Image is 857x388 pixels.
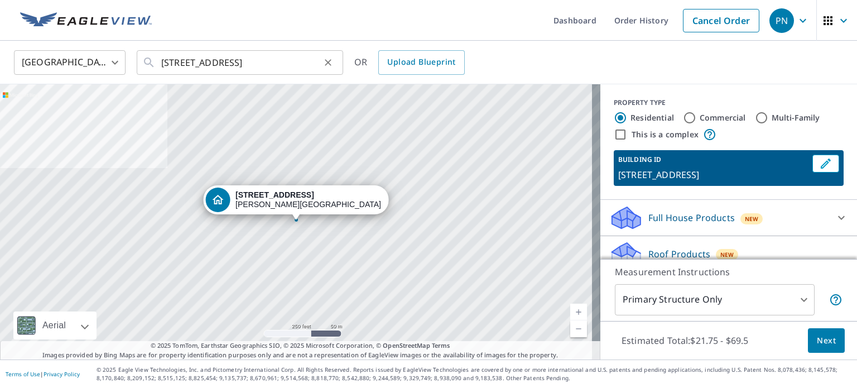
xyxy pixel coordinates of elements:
div: Roof ProductsNewPremium with Regular Delivery [609,241,848,284]
span: Next [817,334,836,348]
div: Full House ProductsNew [609,204,848,231]
strong: [STREET_ADDRESS] [235,190,314,199]
div: PN [769,8,794,33]
img: EV Logo [20,12,152,29]
div: [GEOGRAPHIC_DATA] [14,47,126,78]
p: Measurement Instructions [615,265,842,279]
p: © 2025 Eagle View Technologies, Inc. and Pictometry International Corp. All Rights Reserved. Repo... [97,366,851,382]
a: Privacy Policy [44,370,80,378]
a: Terms of Use [6,370,40,378]
a: OpenStreetMap [383,341,430,349]
label: This is a complex [632,129,699,140]
div: Aerial [39,312,69,339]
button: Clear [320,55,336,70]
span: Your report will include only the primary structure on the property. For example, a detached gara... [829,293,842,306]
div: Dropped pin, building 1, Residential property, 68 E South St Frederick, MD 21701 [203,185,389,220]
button: Edit building 1 [812,155,839,173]
p: Full House Products [648,211,735,224]
input: Search by address or latitude-longitude [161,47,320,78]
span: © 2025 TomTom, Earthstar Geographics SIO, © 2025 Microsoft Corporation, © [151,341,450,351]
a: Terms [432,341,450,349]
label: Commercial [700,112,746,123]
div: Primary Structure Only [615,284,815,315]
span: New [720,250,734,259]
a: Upload Blueprint [378,50,464,75]
p: [STREET_ADDRESS] [618,168,808,181]
a: Cancel Order [683,9,759,32]
label: Residential [630,112,674,123]
button: Next [808,328,845,353]
p: BUILDING ID [618,155,661,164]
div: PROPERTY TYPE [614,98,844,108]
div: [PERSON_NAME][GEOGRAPHIC_DATA] [235,190,381,209]
a: Current Level 17, Zoom Out [570,320,587,337]
p: | [6,371,80,377]
span: Upload Blueprint [387,55,455,69]
label: Multi-Family [772,112,820,123]
div: OR [354,50,465,75]
p: Roof Products [648,247,710,261]
span: New [745,214,759,223]
a: Current Level 17, Zoom In [570,304,587,320]
div: Aerial [13,312,97,339]
p: Estimated Total: $21.75 - $69.5 [613,328,758,353]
